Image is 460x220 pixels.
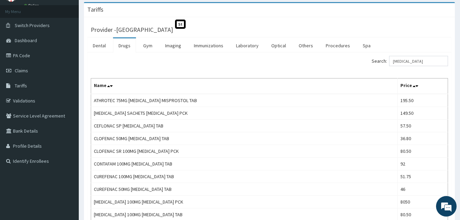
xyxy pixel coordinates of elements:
[24,3,40,8] a: Online
[15,37,37,44] span: Dashboard
[91,132,398,145] td: CLOFENAC 50MG [MEDICAL_DATA] TAB
[398,158,448,170] td: 92
[91,120,398,132] td: CEFLONAC SP [MEDICAL_DATA] TAB
[231,38,264,53] a: Laboratory
[15,22,50,28] span: Switch Providers
[372,56,448,66] label: Search:
[398,196,448,208] td: 8050
[320,38,356,53] a: Procedures
[15,83,27,89] span: Tariffs
[398,183,448,196] td: 46
[188,38,229,53] a: Immunizations
[91,27,173,33] h3: Provider - [GEOGRAPHIC_DATA]
[293,38,319,53] a: Others
[357,38,376,53] a: Spa
[175,20,186,29] span: St
[91,78,398,94] th: Name
[112,3,129,20] div: Minimize live chat window
[398,170,448,183] td: 51.75
[91,183,398,196] td: CUREFENAC 50MG [MEDICAL_DATA] TAB
[40,66,95,135] span: We're online!
[36,38,115,47] div: Chat with us now
[13,34,28,51] img: d_794563401_company_1708531726252_794563401
[87,7,103,13] h3: Tariffs
[91,145,398,158] td: CLOFENAC SR 100MG [MEDICAL_DATA] PCK
[91,196,398,208] td: [MEDICAL_DATA] 100MG [MEDICAL_DATA] PCK
[87,38,111,53] a: Dental
[91,107,398,120] td: [MEDICAL_DATA] SACHETS [MEDICAL_DATA] PCK
[91,170,398,183] td: CUREFENAC 100MG [MEDICAL_DATA] TAB
[138,38,158,53] a: Gym
[398,94,448,107] td: 195.50
[160,38,187,53] a: Imaging
[398,120,448,132] td: 57.50
[113,38,136,53] a: Drugs
[398,78,448,94] th: Price
[91,94,398,107] td: ATHROTEC 75MG [MEDICAL_DATA] MISPROSTOL TAB
[389,56,448,66] input: Search:
[398,145,448,158] td: 80.50
[398,107,448,120] td: 149.50
[91,158,398,170] td: CONTAFAM 100MG [MEDICAL_DATA] TAB
[3,147,130,171] textarea: Type your message and hit 'Enter'
[266,38,291,53] a: Optical
[398,132,448,145] td: 36.80
[15,68,28,74] span: Claims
